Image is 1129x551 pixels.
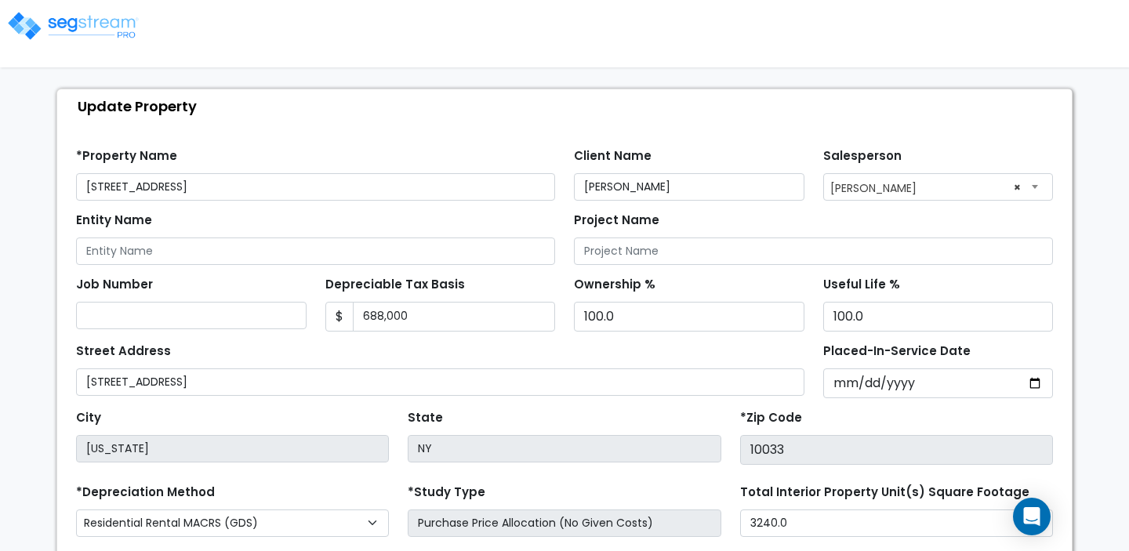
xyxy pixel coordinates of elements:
[1014,176,1021,198] span: ×
[823,147,902,165] label: Salesperson
[408,409,443,427] label: State
[574,173,804,201] input: Client Name
[325,276,465,294] label: Depreciable Tax Basis
[1013,498,1051,535] div: Open Intercom Messenger
[76,147,177,165] label: *Property Name
[408,484,485,502] label: *Study Type
[76,173,555,201] input: Property Name
[76,343,171,361] label: Street Address
[823,302,1054,332] input: Depreciation
[823,276,900,294] label: Useful Life %
[824,174,1053,199] span: Asher Fried
[65,89,1072,123] div: Update Property
[76,484,215,502] label: *Depreciation Method
[574,212,659,230] label: Project Name
[823,343,971,361] label: Placed-In-Service Date
[6,10,140,42] img: logo_pro_r.png
[740,409,802,427] label: *Zip Code
[740,509,1053,537] input: total square foot
[76,276,153,294] label: Job Number
[740,484,1029,502] label: Total Interior Property Unit(s) Square Footage
[325,302,354,332] span: $
[76,368,804,396] input: Street Address
[574,302,804,332] input: Ownership
[76,409,101,427] label: City
[76,237,555,265] input: Entity Name
[574,147,652,165] label: Client Name
[574,237,1053,265] input: Project Name
[76,212,152,230] label: Entity Name
[740,435,1053,465] input: Zip Code
[574,276,655,294] label: Ownership %
[823,173,1054,201] span: Asher Fried
[353,302,556,332] input: 0.00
